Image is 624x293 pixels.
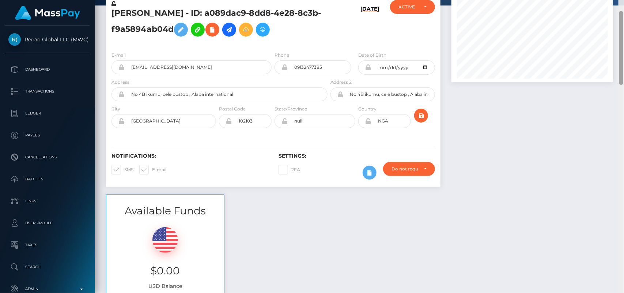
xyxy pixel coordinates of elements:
a: Batches [5,170,90,188]
img: Renao Global LLC (MWC) [8,33,21,46]
p: Ledger [8,108,87,119]
a: Cancellations [5,148,90,166]
div: Do not require [392,166,418,172]
h3: $0.00 [112,264,219,278]
a: Search [5,258,90,276]
a: Transactions [5,82,90,101]
p: Dashboard [8,64,87,75]
label: State/Province [275,106,307,112]
a: Links [5,192,90,210]
p: User Profile [8,218,87,229]
label: E-mail [139,165,166,174]
label: Phone [275,52,289,59]
a: User Profile [5,214,90,232]
img: USD.png [152,227,178,253]
a: Ledger [5,104,90,123]
label: SMS [111,165,133,174]
label: Postal Code [219,106,246,112]
a: Payees [5,126,90,144]
p: Payees [8,130,87,141]
p: Taxes [8,240,87,251]
div: ACTIVE [398,4,418,10]
label: Date of Birth [358,52,386,59]
label: City [111,106,120,112]
label: Address 2 [330,79,352,86]
img: MassPay Logo [15,6,80,20]
a: Initiate Payout [222,23,236,37]
p: Batches [8,174,87,185]
h3: Available Funds [106,204,224,218]
h6: Settings: [279,153,435,159]
a: Dashboard [5,60,90,79]
p: Search [8,262,87,273]
h6: Notifications: [111,153,268,159]
p: Transactions [8,86,87,97]
button: Do not require [383,162,435,176]
label: E-mail [111,52,126,59]
a: Taxes [5,236,90,254]
span: Renao Global LLC (MWC) [5,36,90,43]
label: Address [111,79,129,86]
p: Links [8,196,87,207]
p: Cancellations [8,152,87,163]
h5: [PERSON_NAME] - ID: a089dac9-8dd8-4e28-8c3b-f9a5894ab04d [111,8,324,40]
h6: [DATE] [360,6,379,43]
label: Country [358,106,377,112]
label: 2FA [279,165,300,174]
